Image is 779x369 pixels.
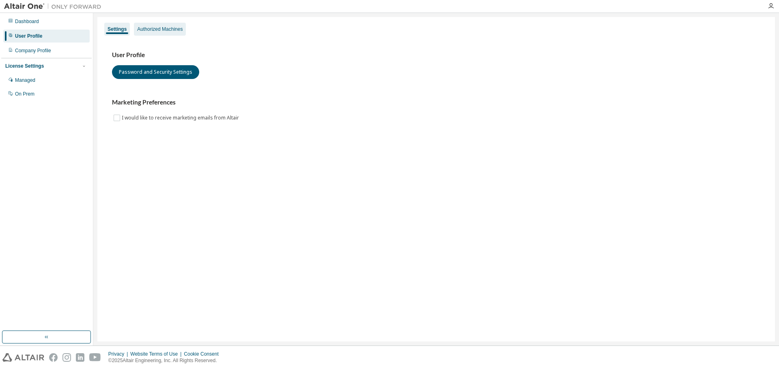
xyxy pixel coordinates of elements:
button: Password and Security Settings [112,65,199,79]
img: linkedin.svg [76,353,84,362]
div: On Prem [15,91,34,97]
img: youtube.svg [89,353,101,362]
div: License Settings [5,63,44,69]
p: © 2025 Altair Engineering, Inc. All Rights Reserved. [108,357,224,364]
label: I would like to receive marketing emails from Altair [122,113,241,123]
div: Authorized Machines [137,26,183,32]
img: Altair One [4,2,105,11]
div: Privacy [108,351,130,357]
div: Cookie Consent [184,351,223,357]
img: instagram.svg [62,353,71,362]
img: altair_logo.svg [2,353,44,362]
div: User Profile [15,33,42,39]
div: Dashboard [15,18,39,25]
h3: Marketing Preferences [112,98,760,107]
div: Company Profile [15,47,51,54]
div: Website Terms of Use [130,351,184,357]
h3: User Profile [112,51,760,59]
img: facebook.svg [49,353,58,362]
div: Settings [108,26,127,32]
div: Managed [15,77,35,83]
